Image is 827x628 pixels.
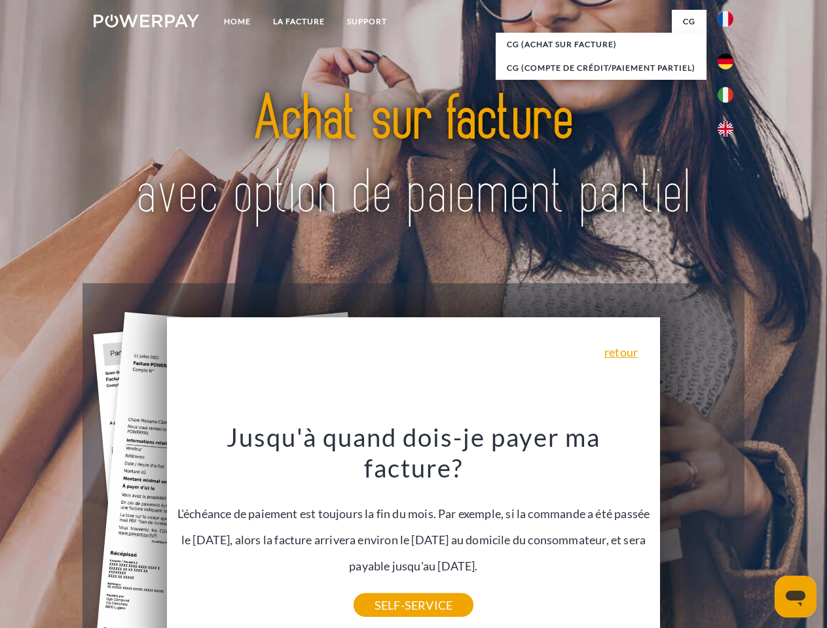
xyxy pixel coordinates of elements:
[175,421,653,605] div: L'échéance de paiement est toujours la fin du mois. Par exemple, si la commande a été passée le [...
[175,421,653,484] h3: Jusqu'à quand dois-je payer ma facture?
[718,11,733,27] img: fr
[496,33,707,56] a: CG (achat sur facture)
[718,87,733,103] img: it
[336,10,398,33] a: Support
[94,14,199,27] img: logo-powerpay-white.svg
[604,346,638,358] a: retour
[354,593,473,617] a: SELF-SERVICE
[718,54,733,69] img: de
[213,10,262,33] a: Home
[496,56,707,80] a: CG (Compte de crédit/paiement partiel)
[775,576,817,618] iframe: Bouton de lancement de la fenêtre de messagerie
[262,10,336,33] a: LA FACTURE
[672,10,707,33] a: CG
[718,121,733,137] img: en
[125,63,702,251] img: title-powerpay_fr.svg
